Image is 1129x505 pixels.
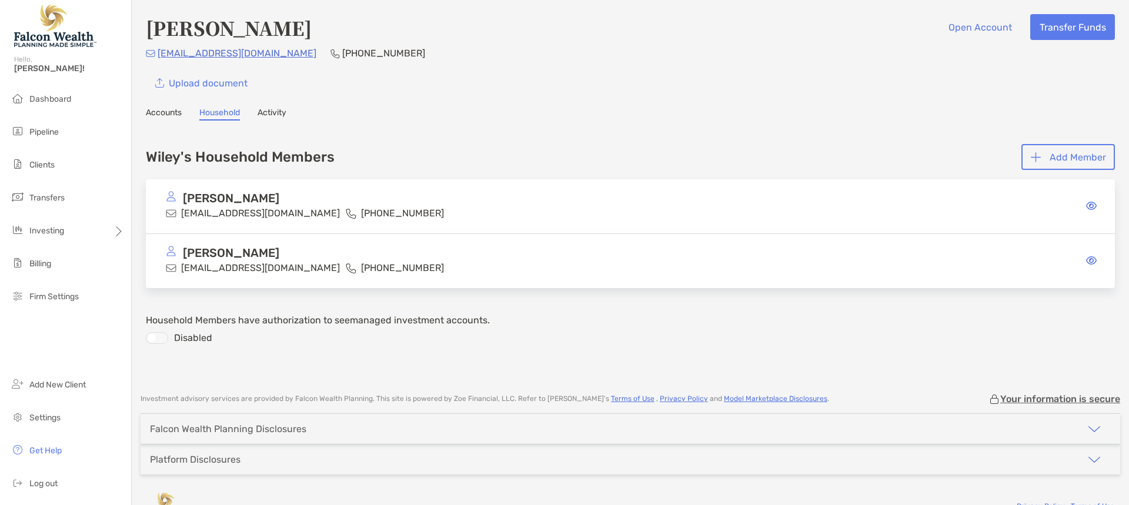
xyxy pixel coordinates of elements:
div: Platform Disclosures [150,454,241,465]
span: Firm Settings [29,292,79,302]
a: Upload document [146,70,256,96]
img: Email Icon [146,50,155,57]
img: email icon [166,263,176,273]
img: icon arrow [1087,453,1101,467]
img: add_new_client icon [11,377,25,391]
img: investing icon [11,223,25,237]
p: [PERSON_NAME] [183,191,279,206]
a: Accounts [146,108,182,121]
img: firm-settings icon [11,289,25,303]
img: dashboard icon [11,91,25,105]
h4: [PERSON_NAME] [146,14,312,41]
img: logout icon [11,476,25,490]
img: button icon [1031,152,1041,162]
p: [EMAIL_ADDRESS][DOMAIN_NAME] [181,206,340,220]
img: billing icon [11,256,25,270]
button: Open Account [939,14,1021,40]
span: Settings [29,413,61,423]
p: [PHONE_NUMBER] [361,206,444,220]
span: Log out [29,479,58,489]
span: Pipeline [29,127,59,137]
img: get-help icon [11,443,25,457]
a: Activity [258,108,286,121]
p: Investment advisory services are provided by Falcon Wealth Planning . This site is powered by Zoe... [141,394,829,403]
button: Transfer Funds [1030,14,1115,40]
span: Clients [29,160,55,170]
span: Investing [29,226,64,236]
p: [EMAIL_ADDRESS][DOMAIN_NAME] [181,260,340,275]
span: Disabled [168,332,212,344]
img: avatar icon [166,191,176,202]
p: [PHONE_NUMBER] [361,260,444,275]
img: email icon [166,208,176,219]
img: settings icon [11,410,25,424]
a: Terms of Use [611,394,654,403]
p: Household Members have authorization to see managed investment accounts. [146,313,1115,327]
p: [EMAIL_ADDRESS][DOMAIN_NAME] [158,46,316,61]
img: phone icon [346,263,356,273]
span: [PERSON_NAME]! [14,63,124,73]
span: Billing [29,259,51,269]
img: Phone Icon [330,49,340,58]
span: Add New Client [29,380,86,390]
img: pipeline icon [11,124,25,138]
a: Household [199,108,240,121]
span: Dashboard [29,94,71,104]
button: Add Member [1021,144,1115,170]
p: Your information is secure [1000,393,1120,404]
div: Falcon Wealth Planning Disclosures [150,423,306,434]
img: icon arrow [1087,422,1101,436]
span: Get Help [29,446,62,456]
img: phone icon [346,208,356,219]
a: Privacy Policy [660,394,708,403]
img: Falcon Wealth Planning Logo [14,5,96,47]
h4: Wiley's Household Members [146,149,335,165]
img: clients icon [11,157,25,171]
img: transfers icon [11,190,25,204]
span: Transfers [29,193,65,203]
img: avatar icon [166,246,176,256]
p: [PHONE_NUMBER] [342,46,425,61]
p: [PERSON_NAME] [183,246,279,260]
img: button icon [155,78,164,88]
a: Model Marketplace Disclosures [724,394,827,403]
